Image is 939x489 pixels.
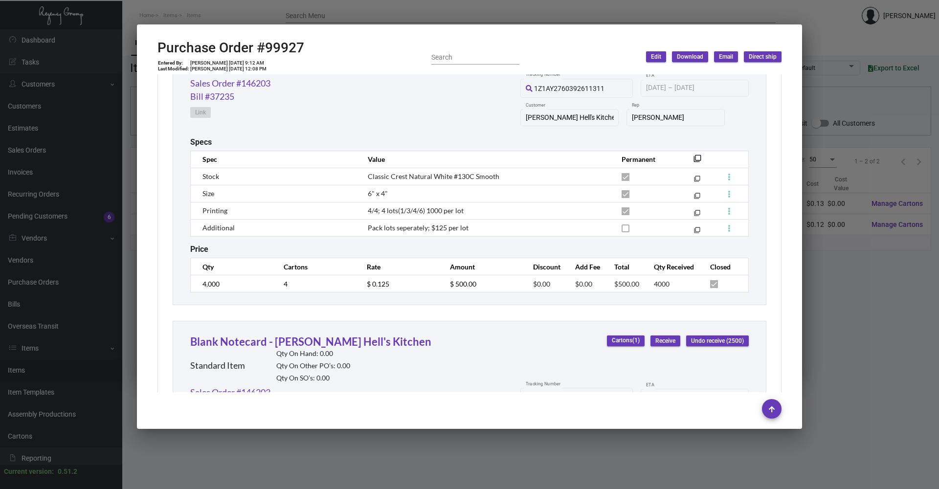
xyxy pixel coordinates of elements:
th: Spec [191,151,358,168]
h2: Qty On Hand: 0.00 [276,350,350,358]
span: Classic Crest Natural White #130C Smooth [368,172,499,180]
th: Total [604,258,644,275]
button: Email [714,51,738,62]
span: $500.00 [614,280,639,288]
button: Undo receive (2500) [686,335,749,346]
span: Printing [202,206,227,215]
td: [PERSON_NAME] [DATE] 9:12 AM [190,60,267,66]
button: Link [190,107,211,118]
span: Cartons [612,336,640,345]
h2: Qty On Other PO’s: 0.00 [276,362,350,370]
span: 4000 [654,280,670,288]
span: (1) [632,337,640,344]
th: Closed [700,258,748,275]
span: $0.00 [575,280,592,288]
h2: Specs [190,137,212,147]
th: Cartons [274,258,357,275]
mat-icon: filter_none [694,229,700,235]
button: Download [672,51,708,62]
th: Value [358,151,612,168]
span: Size [202,189,214,198]
span: 1Z1AY2760392611311 [534,85,604,92]
a: Sales Order #146203 [190,386,270,399]
span: Download [677,53,703,61]
span: $0.00 [533,280,550,288]
span: Pack lots seperately; $125 per lot [368,223,469,232]
span: Additional [202,223,235,232]
h2: Purchase Order #99927 [157,40,304,56]
button: Receive [650,335,680,346]
mat-icon: filter_none [694,212,700,218]
th: Amount [440,258,523,275]
span: 6" x 4" [368,189,388,198]
button: Direct ship [744,51,782,62]
th: Permanent [612,151,679,168]
th: Qty [191,258,274,275]
h2: Standard Item [190,360,245,371]
span: – [668,84,672,92]
div: 0.51.2 [58,467,77,477]
button: Cartons(1) [607,335,645,346]
div: Current version: [4,467,54,477]
span: Edit [651,53,661,61]
span: Direct ship [749,53,777,61]
span: Undo receive (2500) [691,337,744,345]
th: Discount [523,258,565,275]
a: Bill #37235 [190,90,234,103]
span: Email [719,53,733,61]
input: End date [674,84,721,92]
h2: Qty On SO’s: 0.00 [276,374,350,382]
button: Edit [646,51,666,62]
mat-icon: filter_none [694,195,700,201]
th: Qty Received [644,258,701,275]
span: Link [195,109,206,117]
span: Stock [202,172,219,180]
td: Last Modified: [157,66,190,72]
mat-icon: filter_none [693,157,701,165]
th: Rate [357,258,440,275]
mat-icon: filter_none [694,178,700,184]
a: Blank Notecard - [PERSON_NAME] Hell's Kitchen [190,335,431,348]
h2: Price [190,244,208,254]
input: Start date [646,84,666,92]
a: Sales Order #146203 [190,77,270,90]
span: Receive [655,337,675,345]
th: Add Fee [565,258,604,275]
td: [PERSON_NAME] [DATE] 12:08 PM [190,66,267,72]
span: 4/4; 4 lots(1/3/4/6) 1000 per lot [368,206,464,215]
td: Entered By: [157,60,190,66]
